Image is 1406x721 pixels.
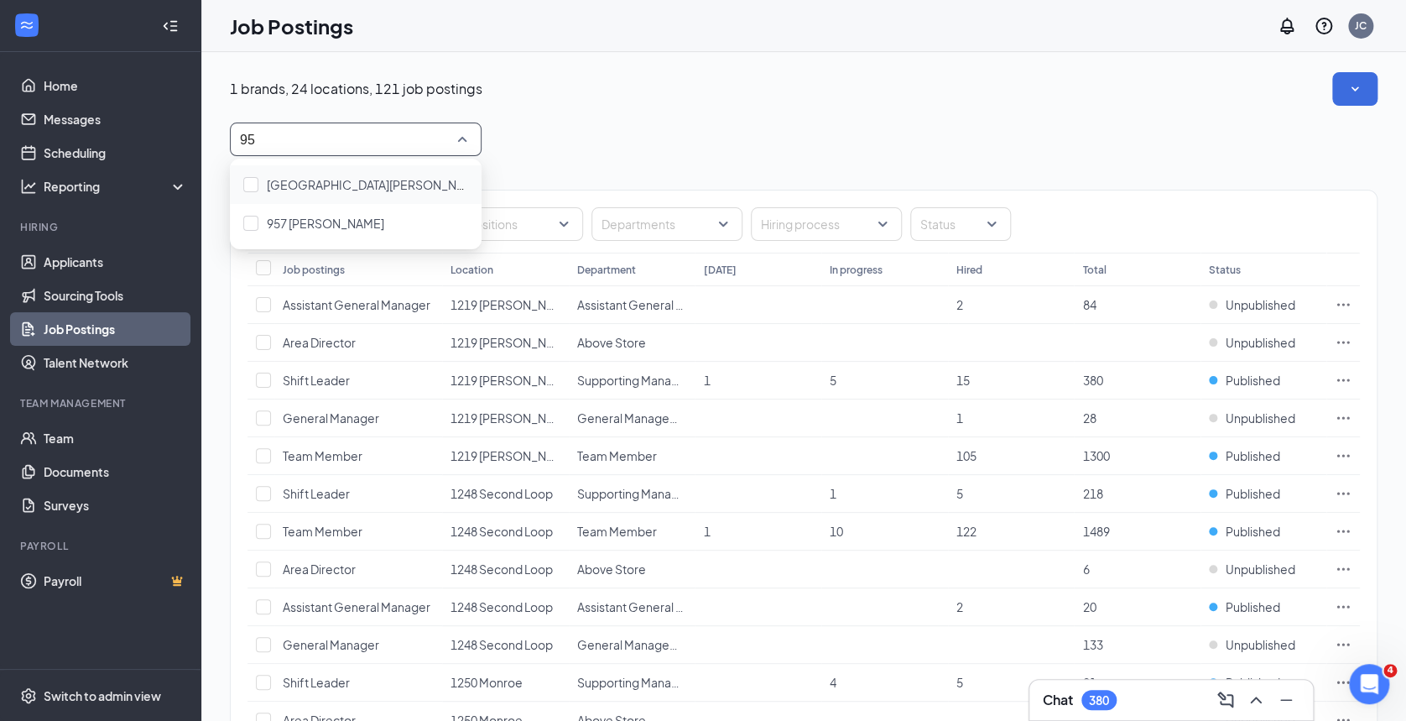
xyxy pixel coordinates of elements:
[577,410,699,426] span: General Management
[442,551,569,588] td: 1248 Second Loop
[1335,598,1351,615] svg: Ellipses
[569,437,695,475] td: Team Member
[1226,485,1280,502] span: Published
[44,279,187,312] a: Sourcing Tools
[956,410,963,426] span: 1
[956,448,976,463] span: 105
[283,524,362,539] span: Team Member
[20,539,184,553] div: Payroll
[450,448,575,463] span: 1219 [PERSON_NAME]
[1082,410,1096,426] span: 28
[1226,674,1280,691] span: Published
[1226,410,1295,426] span: Unpublished
[283,599,430,614] span: Assistant General Manager
[450,562,553,577] span: 1248 Second Loop
[283,263,345,277] div: Job postings
[830,373,836,388] span: 5
[1355,18,1367,33] div: JC
[569,626,695,664] td: General Management
[450,410,575,426] span: 1219 [PERSON_NAME]
[1082,562,1089,577] span: 6
[283,675,350,690] span: Shift Leader
[20,396,184,410] div: Team Management
[577,524,657,539] span: Team Member
[450,637,553,652] span: 1248 Second Loop
[44,178,188,195] div: Reporting
[442,324,569,362] td: 1219 Griffin
[1346,81,1363,97] svg: SmallChevronDown
[1335,410,1351,426] svg: Ellipses
[450,599,553,614] span: 1248 Second Loop
[230,204,482,243] div: 957 McDonough
[577,335,646,350] span: Above Store
[44,69,187,102] a: Home
[1276,690,1296,710] svg: Minimize
[1082,524,1109,539] span: 1489
[1212,687,1239,713] button: ComposeMessage
[956,599,963,614] span: 2
[830,486,836,501] span: 1
[956,297,963,312] span: 2
[569,286,695,324] td: Assistant General Management
[1277,16,1297,36] svg: Notifications
[1074,253,1200,286] th: Total
[283,562,356,577] span: Area Director
[442,588,569,626] td: 1248 Second Loop
[1216,690,1236,710] svg: ComposeMessage
[1335,334,1351,351] svg: Ellipses
[1226,447,1280,464] span: Published
[283,637,379,652] span: General Manager
[44,455,187,489] a: Documents
[1335,561,1351,577] svg: Ellipses
[1226,523,1280,540] span: Published
[283,486,350,501] span: Shift Leader
[695,253,821,286] th: [DATE]
[577,297,750,312] span: Assistant General Management
[1226,561,1295,577] span: Unpublished
[569,400,695,437] td: General Management
[1082,675,1096,690] span: 91
[569,664,695,702] td: Supporting Management
[283,410,379,426] span: General Manager
[283,448,362,463] span: Team Member
[830,675,836,690] span: 4
[577,486,716,501] span: Supporting Management
[1226,334,1295,351] span: Unpublished
[1200,253,1326,286] th: Status
[956,373,970,388] span: 15
[577,637,699,652] span: General Management
[956,486,963,501] span: 5
[230,165,482,204] div: 956 East Florence
[44,489,187,522] a: Surveys
[1089,693,1109,708] div: 380
[1226,598,1280,615] span: Published
[1226,636,1295,653] span: Unpublished
[1246,690,1266,710] svg: ChevronUp
[1242,687,1269,713] button: ChevronUp
[230,12,353,40] h1: Job Postings
[267,216,384,231] span: 957 [PERSON_NAME]
[577,263,636,277] div: Department
[569,362,695,400] td: Supporting Management
[450,297,575,312] span: 1219 [PERSON_NAME]
[20,687,37,704] svg: Settings
[1226,296,1295,313] span: Unpublished
[18,17,35,34] svg: WorkstreamLogo
[1082,637,1102,652] span: 133
[450,373,575,388] span: 1219 [PERSON_NAME]
[44,346,187,379] a: Talent Network
[569,475,695,513] td: Supporting Management
[948,253,1075,286] th: Hired
[703,524,710,539] span: 1
[162,18,179,34] svg: Collapse
[569,588,695,626] td: Assistant General Management
[1082,599,1096,614] span: 20
[1082,297,1096,312] span: 84
[569,551,695,588] td: Above Store
[230,80,482,98] p: 1 brands, 24 locations, 121 job postings
[577,675,716,690] span: Supporting Management
[450,486,553,501] span: 1248 Second Loop
[450,675,523,690] span: 1250 Monroe
[44,136,187,170] a: Scheduling
[1226,372,1280,389] span: Published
